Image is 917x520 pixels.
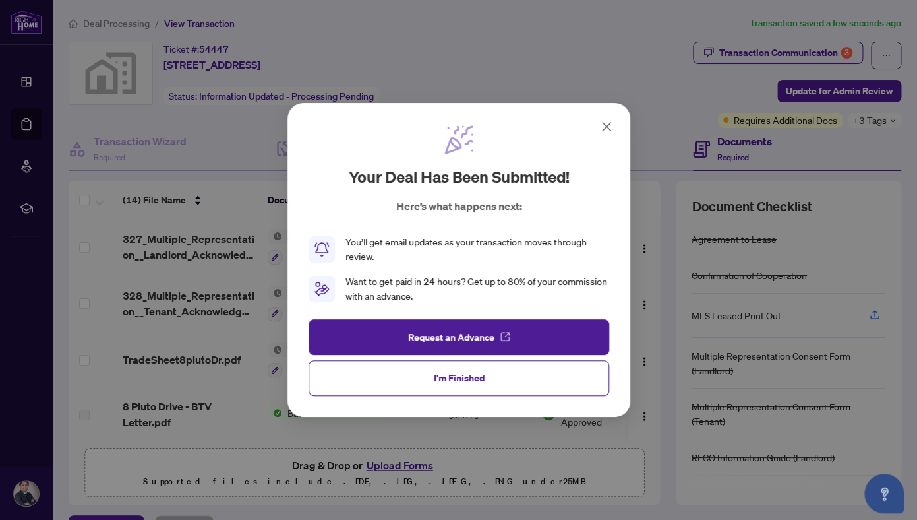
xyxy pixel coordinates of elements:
p: Here’s what happens next: [396,198,521,214]
div: You’ll get email updates as your transaction moves through review. [345,235,609,264]
div: Want to get paid in 24 hours? Get up to 80% of your commission with an advance. [345,275,609,304]
h2: Your deal has been submitted! [348,166,569,187]
button: I'm Finished [309,360,609,396]
span: Request an Advance [407,327,494,348]
button: Open asap [864,474,904,513]
span: I'm Finished [433,368,484,389]
button: Request an Advance [309,319,609,355]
